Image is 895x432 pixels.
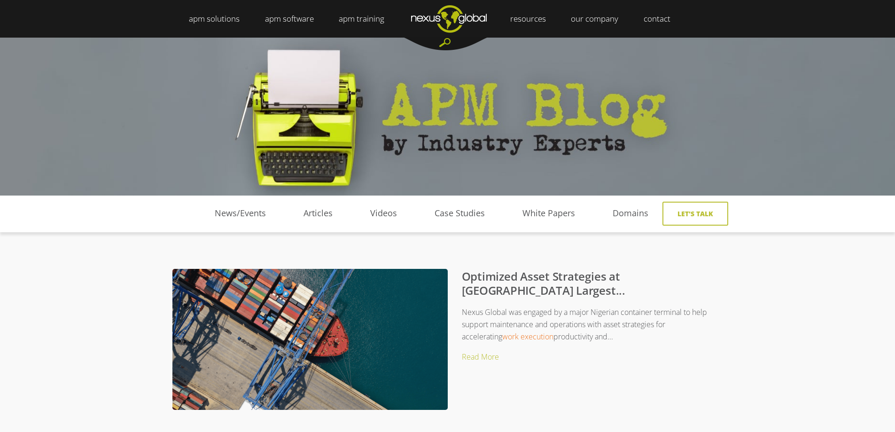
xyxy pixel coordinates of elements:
a: News/Events [196,206,285,220]
a: Optimized Asset Strategies at [GEOGRAPHIC_DATA] Largest... [462,268,625,298]
a: Case Studies [416,206,504,220]
p: Nexus Global was engaged by a major Nigerian container terminal to help support maintenance and o... [191,306,723,343]
a: Articles [285,206,351,220]
img: Optimized Asset Strategies at West Africa's Largest Container Terminal [172,269,448,432]
a: Let's Talk [662,202,728,226]
a: Read More [462,352,499,362]
a: Domains [594,206,667,220]
a: work execution [502,331,553,342]
a: White Papers [504,206,594,220]
div: Navigation Menu [181,196,667,236]
a: Videos [351,206,416,220]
